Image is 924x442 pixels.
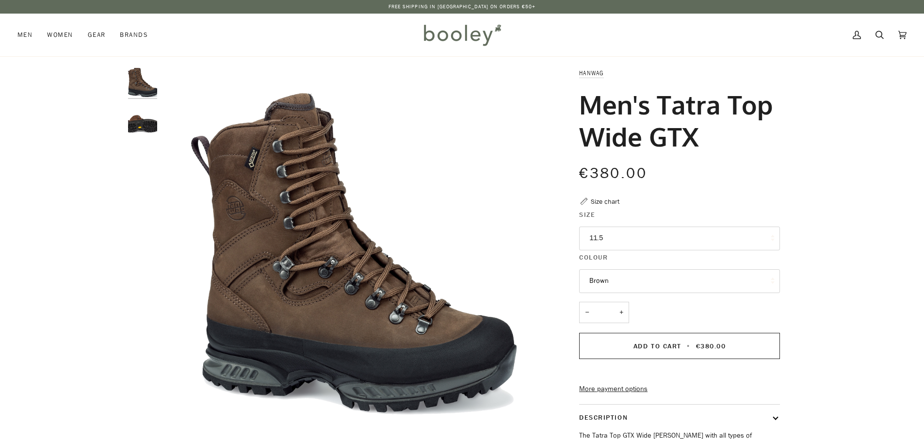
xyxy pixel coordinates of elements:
button: 11.5 [579,227,780,250]
button: − [579,302,595,324]
span: €380.00 [696,342,726,351]
img: Booley [420,21,504,49]
h1: Men's Tatra Top Wide GTX [579,88,773,152]
a: More payment options [579,384,780,394]
span: Colour [579,252,608,262]
button: Description [579,405,780,430]
img: Hanwag Men's Tatra Top Wide GTX Brown - Booley Galway [128,68,157,97]
span: Brands [120,30,148,40]
a: Men [17,14,40,56]
button: Brown [579,269,780,293]
img: Hanwag Men's Tatra Top Wide GTX - Booley Galway [128,105,157,134]
span: Men [17,30,32,40]
button: + [614,302,629,324]
div: Size chart [591,196,619,207]
span: Add to Cart [633,342,681,351]
p: Free Shipping in [GEOGRAPHIC_DATA] on Orders €50+ [389,3,536,11]
input: Quantity [579,302,629,324]
a: Hanwag [579,69,604,77]
a: Gear [81,14,113,56]
button: Add to Cart • €380.00 [579,333,780,359]
a: Brands [113,14,155,56]
span: • [684,342,693,351]
span: €380.00 [579,164,647,183]
span: Size [579,210,595,220]
span: Women [47,30,73,40]
a: Women [40,14,80,56]
span: Gear [88,30,106,40]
